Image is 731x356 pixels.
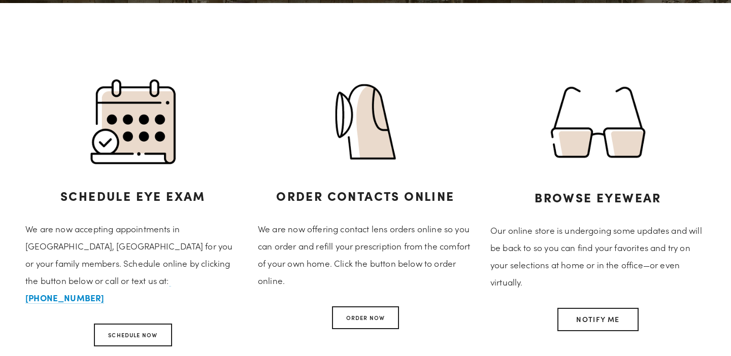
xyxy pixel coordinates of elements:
h3: Order Contacts Online [258,184,473,208]
img: Pair of glasses icon [490,77,706,168]
button: Notify me [557,308,639,331]
a: Schedule Now [94,324,172,346]
p: Our online store is undergoing some updates and will be back to so you can find your favorites an... [490,222,706,291]
p: We are now offering contact lens orders online so you can order and refill your prescription from... [258,220,473,289]
a: Order Now [332,306,400,329]
strong: [PHONE_NUMBER] [25,292,104,303]
h3: Browse Eyewear [490,185,706,209]
h3: Schedule Eye Exam [25,184,241,208]
p: We are now accepting appointments in [GEOGRAPHIC_DATA], [GEOGRAPHIC_DATA] for you or your family ... [25,220,241,306]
